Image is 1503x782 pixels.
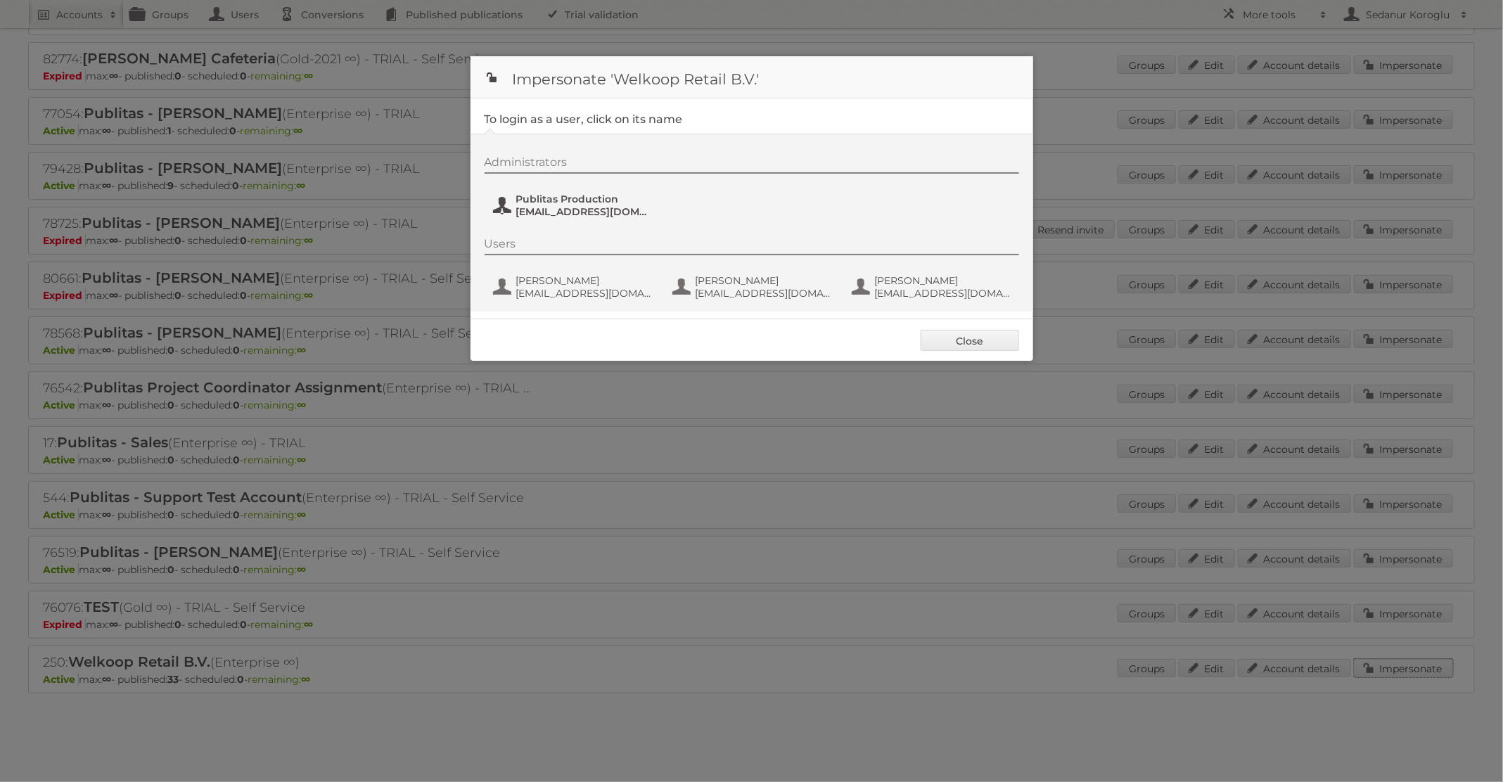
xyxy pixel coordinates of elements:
span: [PERSON_NAME] [696,274,832,287]
span: Publitas Production [516,193,653,205]
span: [EMAIL_ADDRESS][DOMAIN_NAME] [516,205,653,218]
h1: Impersonate 'Welkoop Retail B.V.' [471,56,1033,98]
a: Close [921,330,1019,351]
div: Administrators [485,155,1019,174]
span: [PERSON_NAME] [875,274,1011,287]
button: [PERSON_NAME] [EMAIL_ADDRESS][DOMAIN_NAME] [850,273,1016,301]
div: Users [485,237,1019,255]
span: [PERSON_NAME] [516,274,653,287]
span: [EMAIL_ADDRESS][DOMAIN_NAME] [696,287,832,300]
span: [EMAIL_ADDRESS][DOMAIN_NAME] [516,287,653,300]
button: [PERSON_NAME] [EMAIL_ADDRESS][DOMAIN_NAME] [492,273,657,301]
button: Publitas Production [EMAIL_ADDRESS][DOMAIN_NAME] [492,191,657,219]
button: [PERSON_NAME] [EMAIL_ADDRESS][DOMAIN_NAME] [671,273,836,301]
span: [EMAIL_ADDRESS][DOMAIN_NAME] [875,287,1011,300]
legend: To login as a user, click on its name [485,113,683,126]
